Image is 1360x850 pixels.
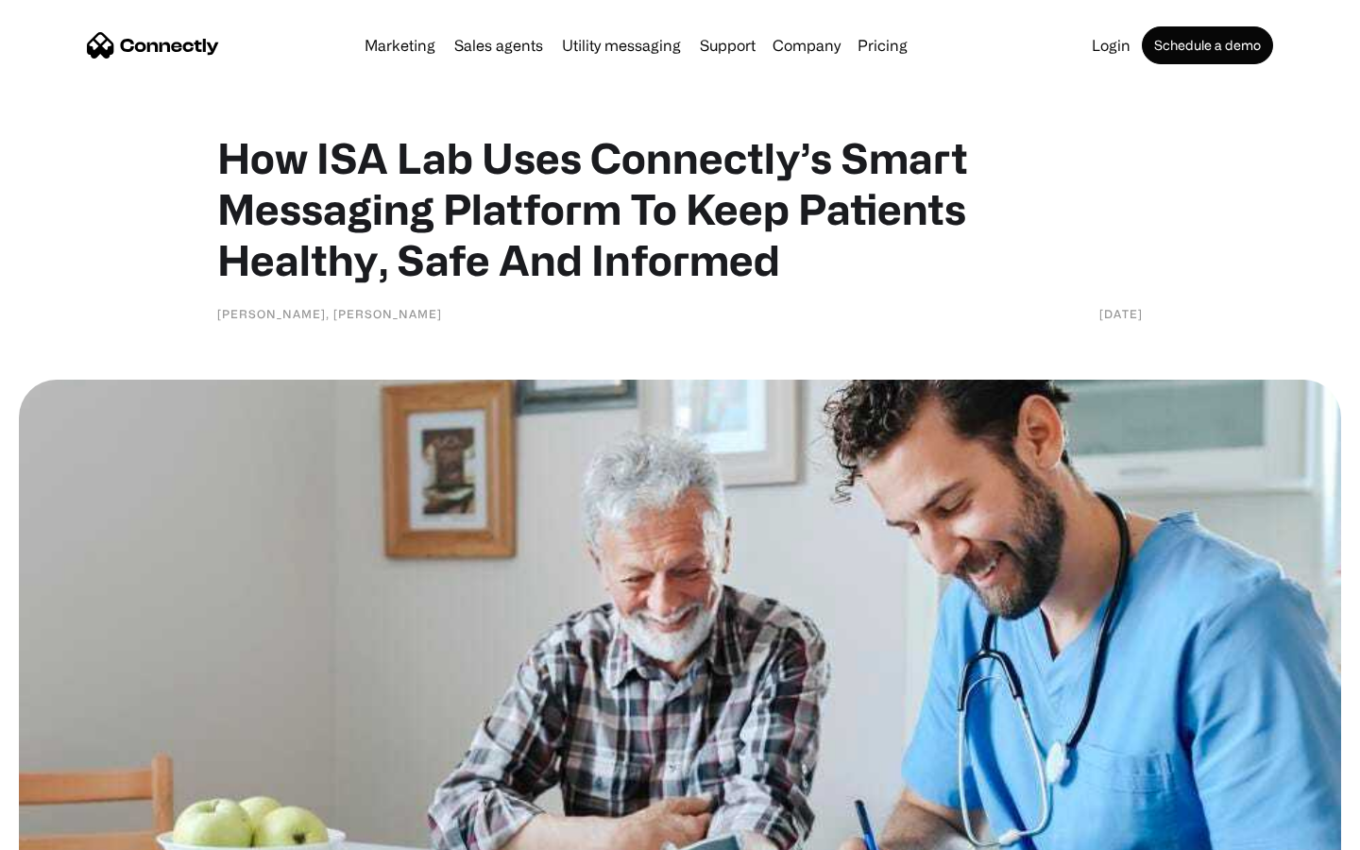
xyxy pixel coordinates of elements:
[38,817,113,843] ul: Language list
[554,38,688,53] a: Utility messaging
[692,38,763,53] a: Support
[217,132,1143,285] h1: How ISA Lab Uses Connectly’s Smart Messaging Platform To Keep Patients Healthy, Safe And Informed
[1099,304,1143,323] div: [DATE]
[1142,26,1273,64] a: Schedule a demo
[850,38,915,53] a: Pricing
[357,38,443,53] a: Marketing
[773,32,841,59] div: Company
[217,304,442,323] div: [PERSON_NAME], [PERSON_NAME]
[447,38,551,53] a: Sales agents
[19,817,113,843] aside: Language selected: English
[1084,38,1138,53] a: Login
